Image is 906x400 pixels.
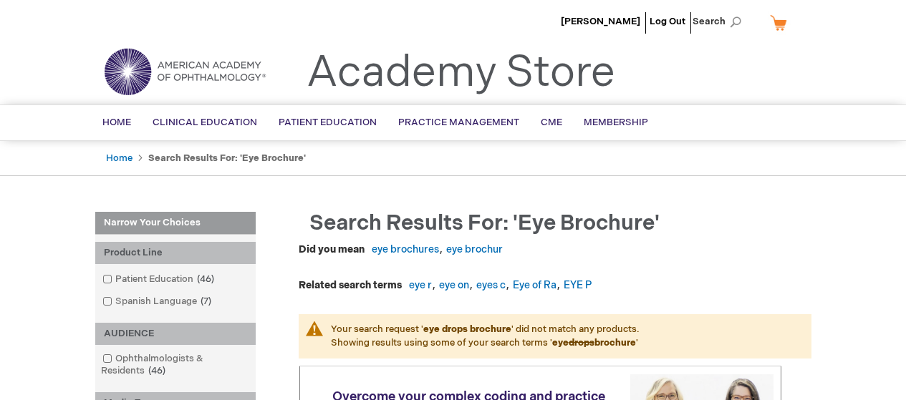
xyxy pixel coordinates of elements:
[99,295,217,308] a: Spanish Language7
[148,152,306,164] strong: Search results for: 'eye brochure'
[299,243,365,257] dt: Did you mean
[99,273,220,286] a: Patient Education46
[145,365,169,376] span: 46
[299,278,402,293] dt: Related search terms
[541,117,562,128] span: CME
[95,242,256,264] div: Product Line
[693,7,747,36] span: Search
[423,323,511,335] strong: eye drops brochure
[309,210,660,236] span: Search results for: 'eye brochure'
[95,212,256,235] strong: Narrow Your Choices
[102,117,131,128] span: Home
[197,296,215,307] span: 7
[513,279,556,291] a: Eye of Ra
[95,323,256,345] div: AUDIENCE
[561,16,640,27] a: [PERSON_NAME]
[372,243,439,255] a: eye brochures
[584,117,648,128] span: Membership
[106,152,132,164] a: Home
[279,117,377,128] span: Patient Education
[552,337,636,348] strong: eye brochure
[409,279,432,291] a: eye r
[307,47,615,99] a: Academy Store
[153,117,257,128] span: Clinical Education
[299,314,811,358] p: Your search request ' ' did not match any products. Showing results using some of your search ter...
[446,243,503,255] a: eye brochur
[476,279,506,291] a: eyes c
[564,279,592,291] a: EYE P
[650,16,685,27] a: Log Out
[569,337,594,348] strike: drops
[99,352,252,378] a: Ophthalmologists & Residents46
[439,279,469,291] a: eye on
[398,117,519,128] span: Practice Management
[193,273,218,285] span: 46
